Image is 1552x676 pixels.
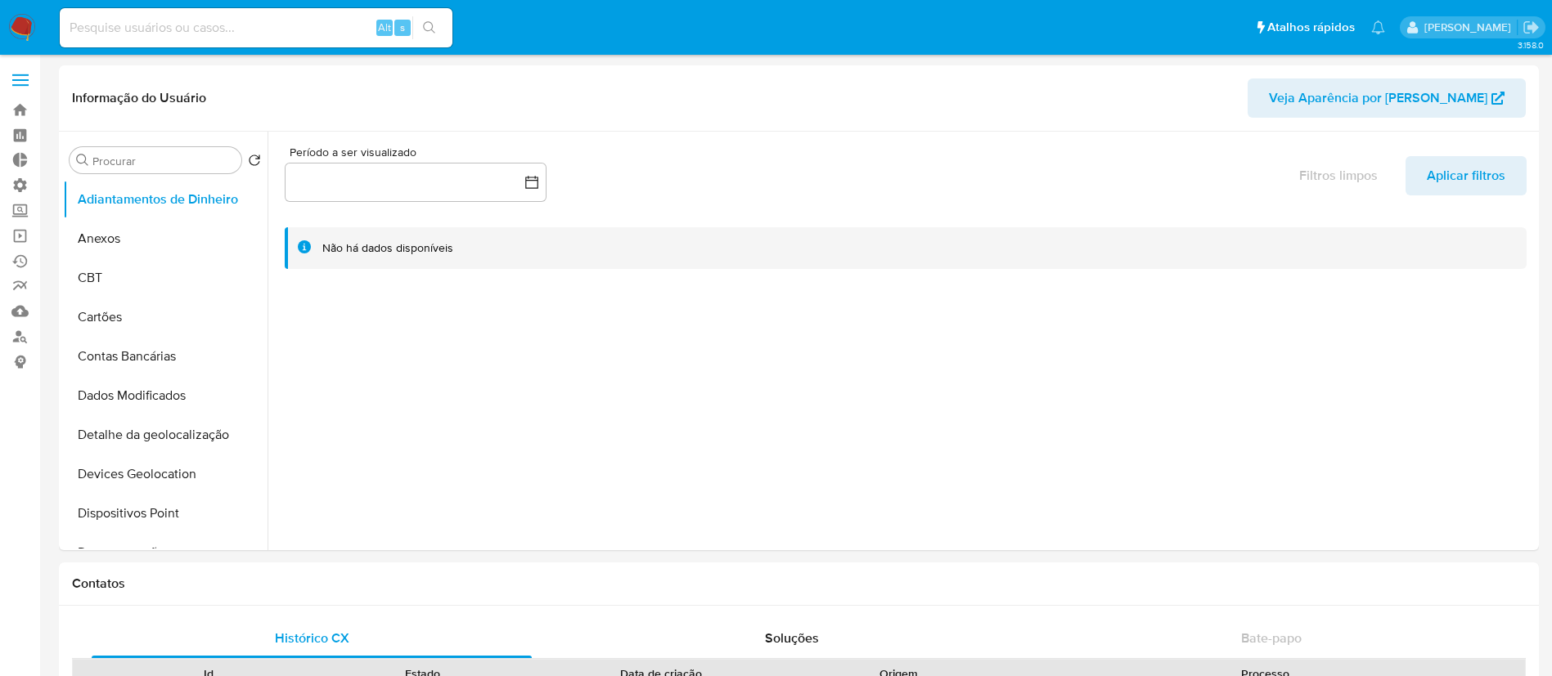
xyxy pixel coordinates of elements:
[63,180,268,219] button: Adiantamentos de Dinheiro
[63,454,268,494] button: Devices Geolocation
[1267,19,1355,36] span: Atalhos rápidos
[1371,20,1385,34] a: Notificações
[400,20,405,35] span: s
[63,219,268,258] button: Anexos
[275,629,349,647] span: Histórico CX
[63,415,268,454] button: Detalhe da geolocalização
[72,575,1526,592] h1: Contatos
[1248,78,1526,118] button: Veja Aparência por [PERSON_NAME]
[92,154,235,168] input: Procurar
[63,376,268,415] button: Dados Modificados
[60,17,452,38] input: Pesquise usuários ou casos...
[378,20,391,35] span: Alt
[248,154,261,172] button: Retornar ao pedido padrão
[72,90,206,106] h1: Informação do Usuário
[63,298,268,337] button: Cartões
[1523,19,1540,36] a: Sair
[63,494,268,533] button: Dispositivos Point
[412,16,446,39] button: search-icon
[1241,629,1302,647] span: Bate-papo
[765,629,819,647] span: Soluções
[63,337,268,376] button: Contas Bancárias
[1269,78,1487,118] span: Veja Aparência por [PERSON_NAME]
[63,258,268,298] button: CBT
[1424,20,1517,35] p: adriano.brito@mercadolivre.com
[76,154,89,167] button: Procurar
[63,533,268,572] button: Documentação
